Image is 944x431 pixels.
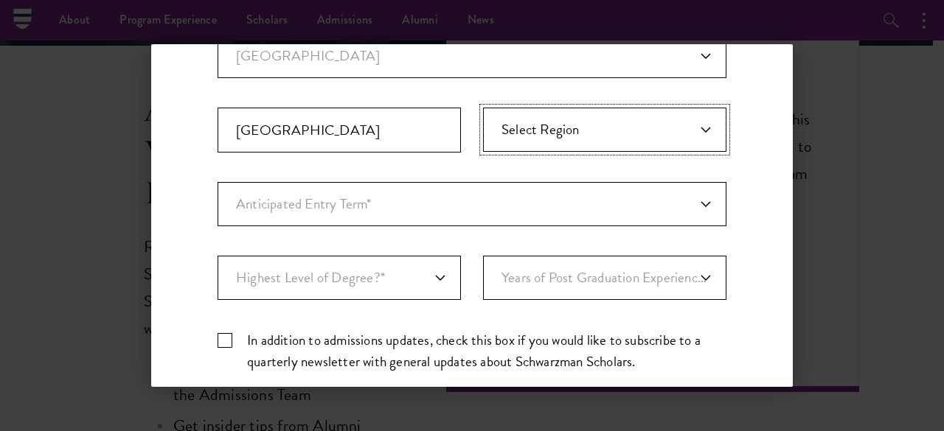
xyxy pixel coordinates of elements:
div: Anticipated Entry Term* [218,182,726,226]
div: Highest Level of Degree?* [218,256,461,300]
div: Years of Post Graduation Experience?* [483,256,726,300]
div: Check this box to receive a quarterly newsletter with general updates about Schwarzman Scholars. [218,329,726,372]
input: City [218,108,461,153]
label: In addition to admissions updates, check this box if you would like to subscribe to a quarterly n... [218,329,726,372]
